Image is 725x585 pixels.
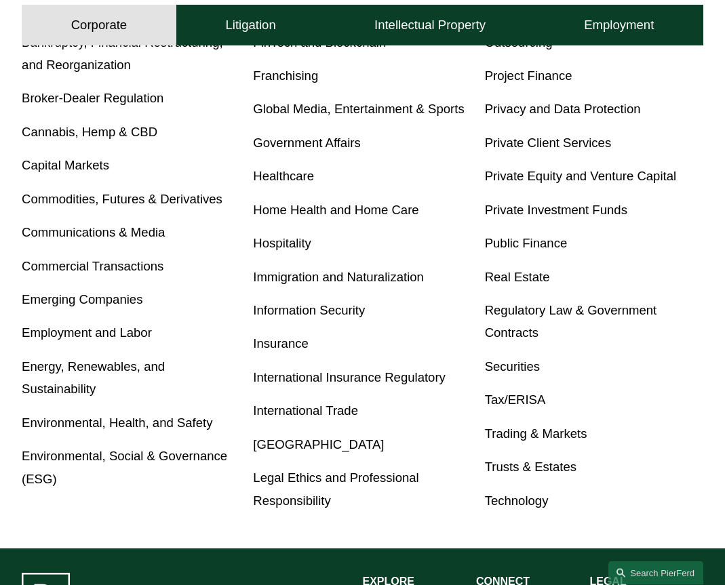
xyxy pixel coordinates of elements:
[22,226,165,240] a: Communications & Media
[22,125,157,140] a: Cannabis, Hemp & CBD
[485,69,572,83] a: Project Finance
[584,18,654,34] h4: Employment
[22,92,163,106] a: Broker-Dealer Regulation
[22,326,152,340] a: Employment and Labor
[253,102,464,117] a: Global Media, Entertainment & Sports
[485,102,641,117] a: Privacy and Data Protection
[253,237,311,251] a: Hospitality
[71,18,127,34] h4: Corporate
[485,169,677,184] a: Private Equity and Venture Capital
[253,337,308,351] a: Insurance
[22,193,222,207] a: Commodities, Futures & Derivatives
[253,471,418,508] a: Legal Ethics and Professional Responsibility
[253,404,358,418] a: International Trade
[253,438,384,452] a: [GEOGRAPHIC_DATA]
[485,203,627,218] a: Private Investment Funds
[253,169,314,184] a: Healthcare
[485,393,546,407] a: Tax/ERISA
[253,304,365,318] a: Information Security
[22,449,227,486] a: Environmental, Social & Governance (ESG)
[374,18,486,34] h4: Intellectual Property
[225,18,275,34] h4: Litigation
[485,270,550,285] a: Real Estate
[253,69,318,83] a: Franchising
[22,416,212,430] a: Environmental, Health, and Safety
[22,360,165,397] a: Energy, Renewables, and Sustainability
[485,360,540,374] a: Securities
[485,427,587,441] a: Trading & Markets
[22,36,223,73] a: Bankruptcy, Financial Restructuring, and Reorganization
[22,260,163,274] a: Commercial Transactions
[253,270,424,285] a: Immigration and Naturalization
[485,494,549,508] a: Technology
[485,237,568,251] a: Public Finance
[485,460,576,475] a: Trusts & Estates
[253,371,446,385] a: International Insurance Regulatory
[253,136,360,150] a: Government Affairs
[485,304,657,340] a: Regulatory Law & Government Contracts
[485,136,612,150] a: Private Client Services
[608,561,703,585] a: Search this site
[22,293,142,307] a: Emerging Companies
[22,159,109,173] a: Capital Markets
[253,203,418,218] a: Home Health and Home Care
